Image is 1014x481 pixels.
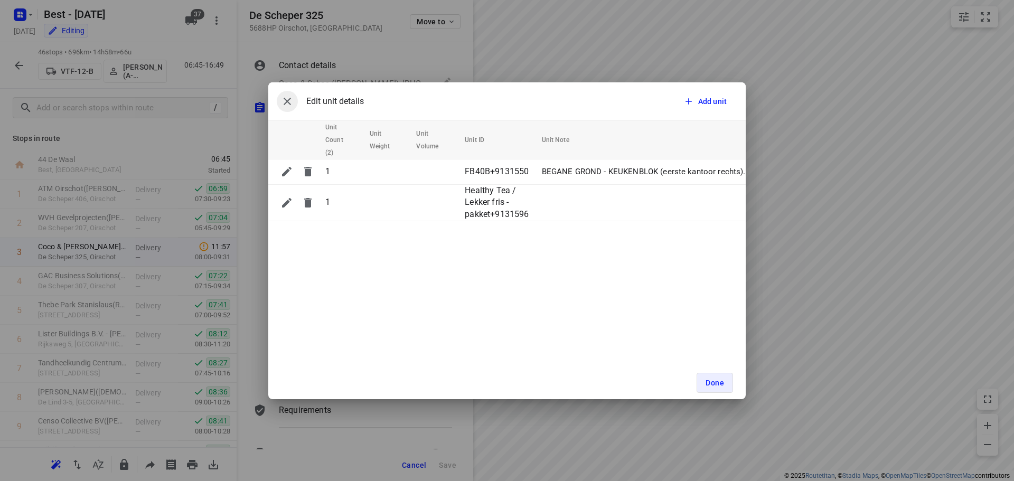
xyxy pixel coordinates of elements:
div: Edit unit details [277,91,364,112]
span: Unit ID [465,134,498,146]
button: Delete [297,161,318,182]
p: BEGANE GROND - KEUKENBLOK (eerste kantoor rechts). [542,166,746,178]
td: 1 [321,184,365,221]
button: Done [697,373,733,393]
span: Add unit [698,96,727,107]
td: Healthy Tea / Lekker fris - pakket+9131596 [461,184,537,221]
td: FB40B+9131550 [461,159,537,184]
button: Add unit [679,92,733,111]
td: 1 [321,159,365,184]
span: Done [706,379,724,387]
span: Unit Volume [416,127,452,153]
button: Edit [276,161,297,182]
span: Unit Note [542,134,583,146]
span: Unit Weight [370,127,404,153]
span: Unit Count (2) [325,121,357,159]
